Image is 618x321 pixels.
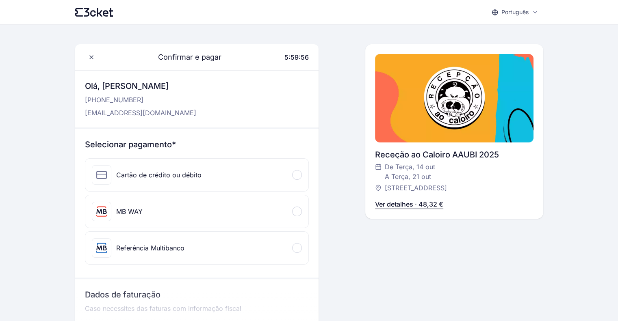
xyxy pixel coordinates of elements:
[385,183,447,193] span: [STREET_ADDRESS]
[85,80,196,92] h3: Olá, [PERSON_NAME]
[375,149,533,160] div: Receção ao Caloiro AAUBI 2025
[375,199,443,209] p: Ver detalhes · 48,32 €
[85,139,309,150] h3: Selecionar pagamento*
[284,53,309,61] span: 5:59:56
[85,304,309,320] p: Caso necessites das faturas com informação fiscal
[385,162,435,181] span: De Terça, 14 out A Terça, 21 out
[501,8,529,16] p: Português
[148,52,221,63] span: Confirmar e pagar
[85,95,196,105] p: [PHONE_NUMBER]
[116,170,202,180] div: Cartão de crédito ou débito
[116,207,143,216] div: MB WAY
[85,289,309,304] h3: Dados de faturação
[116,243,184,253] div: Referência Multibanco
[85,108,196,118] p: [EMAIL_ADDRESS][DOMAIN_NAME]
